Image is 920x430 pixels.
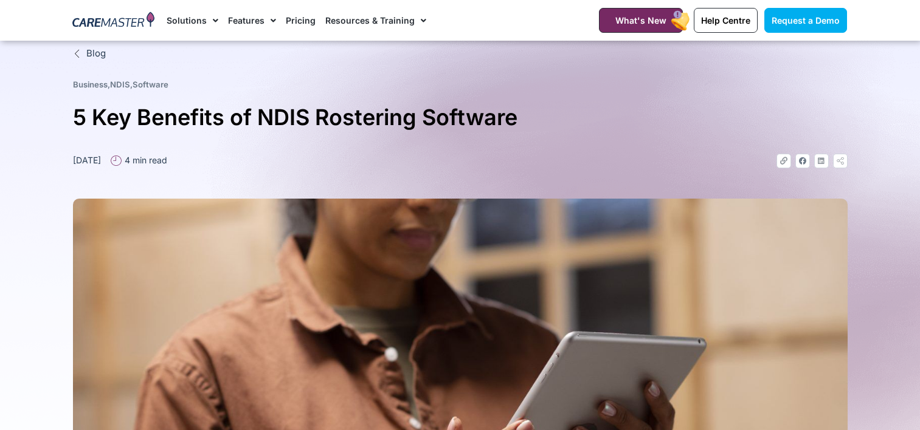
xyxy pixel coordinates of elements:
[73,155,101,165] time: [DATE]
[73,47,848,61] a: Blog
[110,80,130,89] a: NDIS
[83,47,106,61] span: Blog
[615,15,666,26] span: What's New
[72,12,154,30] img: CareMaster Logo
[73,80,108,89] a: Business
[73,80,168,89] span: , ,
[122,154,167,166] span: 4 min read
[73,100,848,135] h1: 5 Key Benefits of NDIS Rostering Software
[701,15,750,26] span: Help Centre
[694,8,758,33] a: Help Centre
[772,15,840,26] span: Request a Demo
[599,8,683,33] a: What's New
[133,80,168,89] a: Software
[764,8,847,33] a: Request a Demo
